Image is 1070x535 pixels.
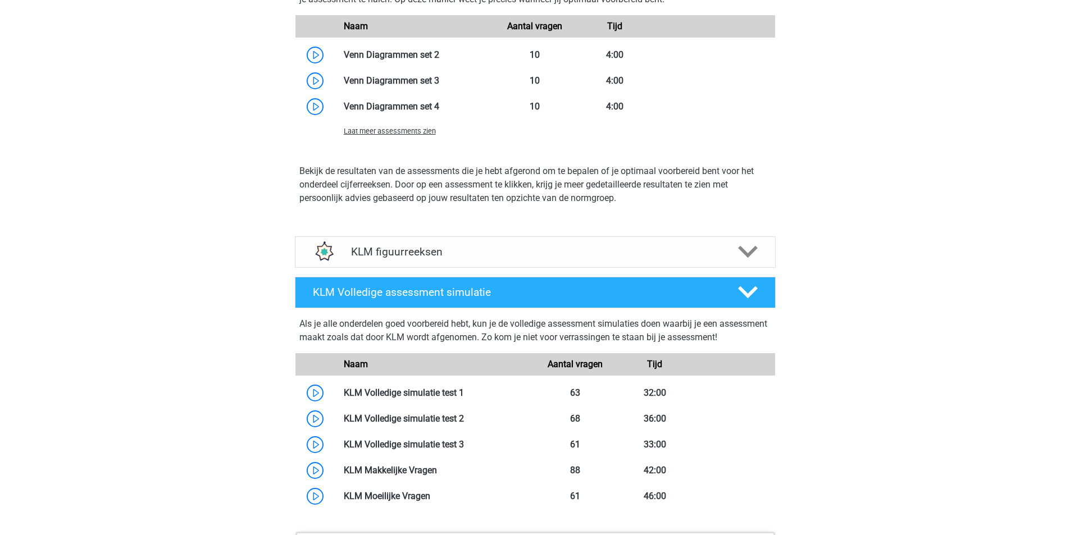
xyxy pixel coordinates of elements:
div: KLM Volledige simulatie test 3 [335,438,535,451]
div: KLM Volledige simulatie test 2 [335,412,535,426]
a: KLM Volledige assessment simulatie [290,277,780,308]
div: Aantal vragen [535,358,614,371]
div: Als je alle onderdelen goed voorbereid hebt, kun je de volledige assessment simulaties doen waarb... [299,317,771,349]
div: Aantal vragen [495,20,575,33]
h4: KLM Volledige assessment simulatie [313,286,720,299]
div: Tijd [615,358,695,371]
h4: KLM figuurreeksen [351,245,719,258]
div: KLM Makkelijke Vragen [335,464,535,477]
div: Tijd [575,20,655,33]
div: KLM Moeilijke Vragen [335,490,535,503]
div: Venn Diagrammen set 2 [335,48,495,62]
a: figuurreeksen KLM figuurreeksen [290,236,780,268]
span: Laat meer assessments zien [344,127,436,135]
div: Venn Diagrammen set 4 [335,100,495,113]
p: Bekijk de resultaten van de assessments die je hebt afgerond om te bepalen of je optimaal voorber... [299,164,771,205]
div: Venn Diagrammen set 3 [335,74,495,88]
div: KLM Volledige simulatie test 1 [335,386,535,400]
div: Naam [335,20,495,33]
img: figuurreeksen [309,237,338,266]
div: Naam [335,358,535,371]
